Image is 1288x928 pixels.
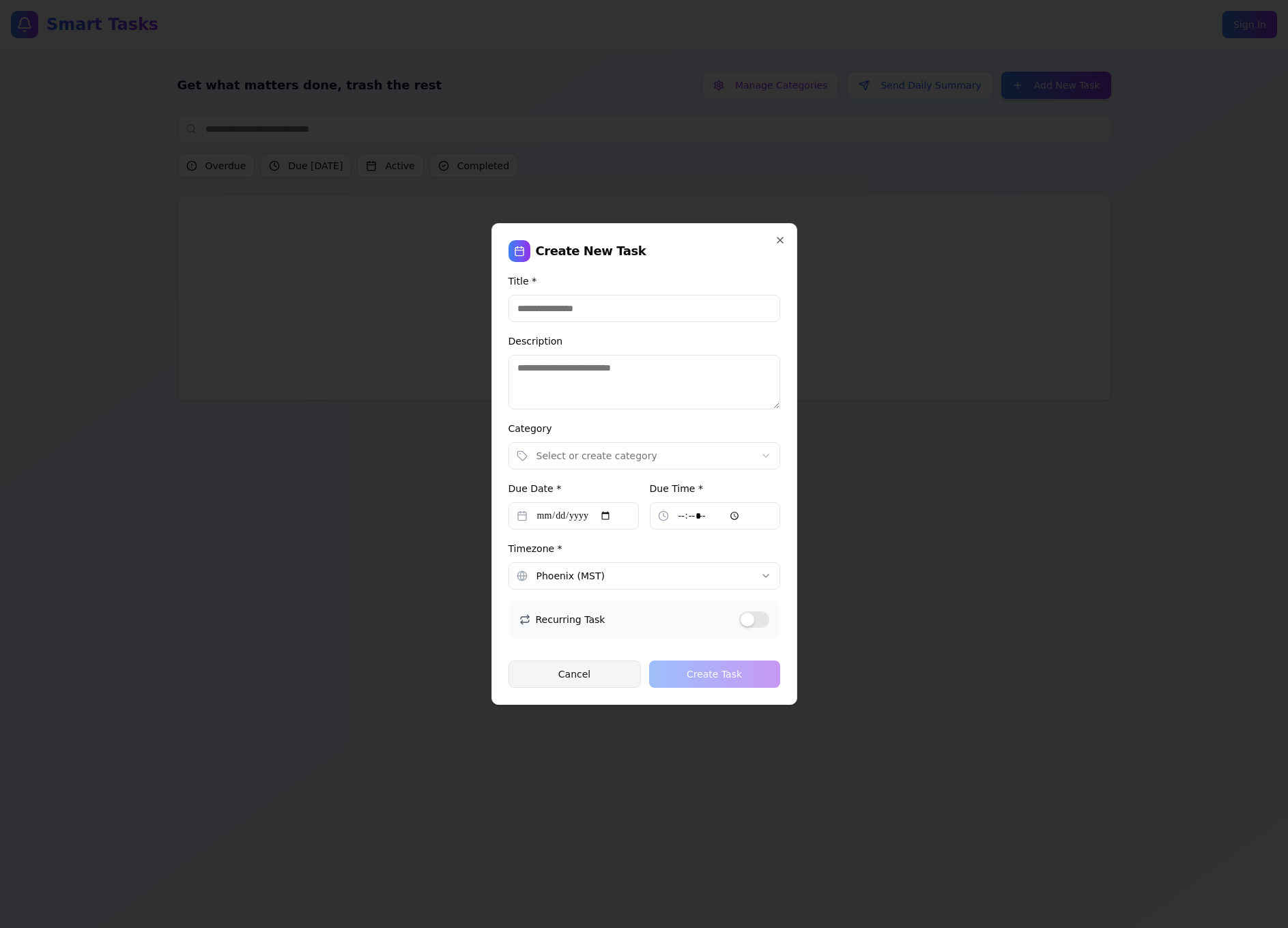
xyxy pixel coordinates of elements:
[509,276,536,287] label: Title *
[509,661,641,688] button: Cancel
[509,483,562,494] label: Due Date *
[509,423,552,434] label: Category
[509,240,780,262] h2: Create New Task
[650,483,703,494] label: Due Time *
[509,336,563,347] label: Description
[509,543,562,554] label: Timezone *
[536,613,605,626] label: Recurring Task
